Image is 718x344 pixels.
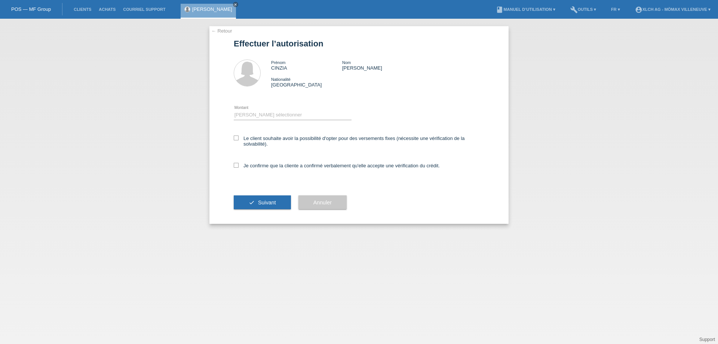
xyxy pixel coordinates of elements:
[119,7,169,12] a: Courriel Support
[271,76,342,88] div: [GEOGRAPHIC_DATA]
[570,6,578,13] i: build
[234,3,237,6] i: close
[492,7,559,12] a: bookManuel d’utilisation ▾
[234,39,484,48] h1: Effectuer l’autorisation
[607,7,624,12] a: FR ▾
[567,7,600,12] a: buildOutils ▾
[70,7,95,12] a: Clients
[249,200,255,206] i: check
[631,7,714,12] a: account_circleXLCH AG - Mömax Villeneuve ▾
[211,28,232,34] a: ← Retour
[258,200,276,206] span: Suivant
[496,6,503,13] i: book
[313,200,332,206] span: Annuler
[342,60,413,71] div: [PERSON_NAME]
[233,2,238,7] a: close
[635,6,642,13] i: account_circle
[298,195,347,210] button: Annuler
[271,60,286,65] span: Prénom
[234,163,440,168] label: Je confirme que la cliente a confirmé verbalement qu'elle accepte une vérification du crédit.
[234,195,291,210] button: check Suivant
[342,60,351,65] span: Nom
[11,6,51,12] a: POS — MF Group
[95,7,119,12] a: Achats
[271,60,342,71] div: CINZIA
[234,136,484,147] label: Le client souhaite avoir la possibilité d'opter pour des versements fixes (nécessite une vérifica...
[271,77,291,82] span: Nationalité
[699,337,715,342] a: Support
[192,6,232,12] a: [PERSON_NAME]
